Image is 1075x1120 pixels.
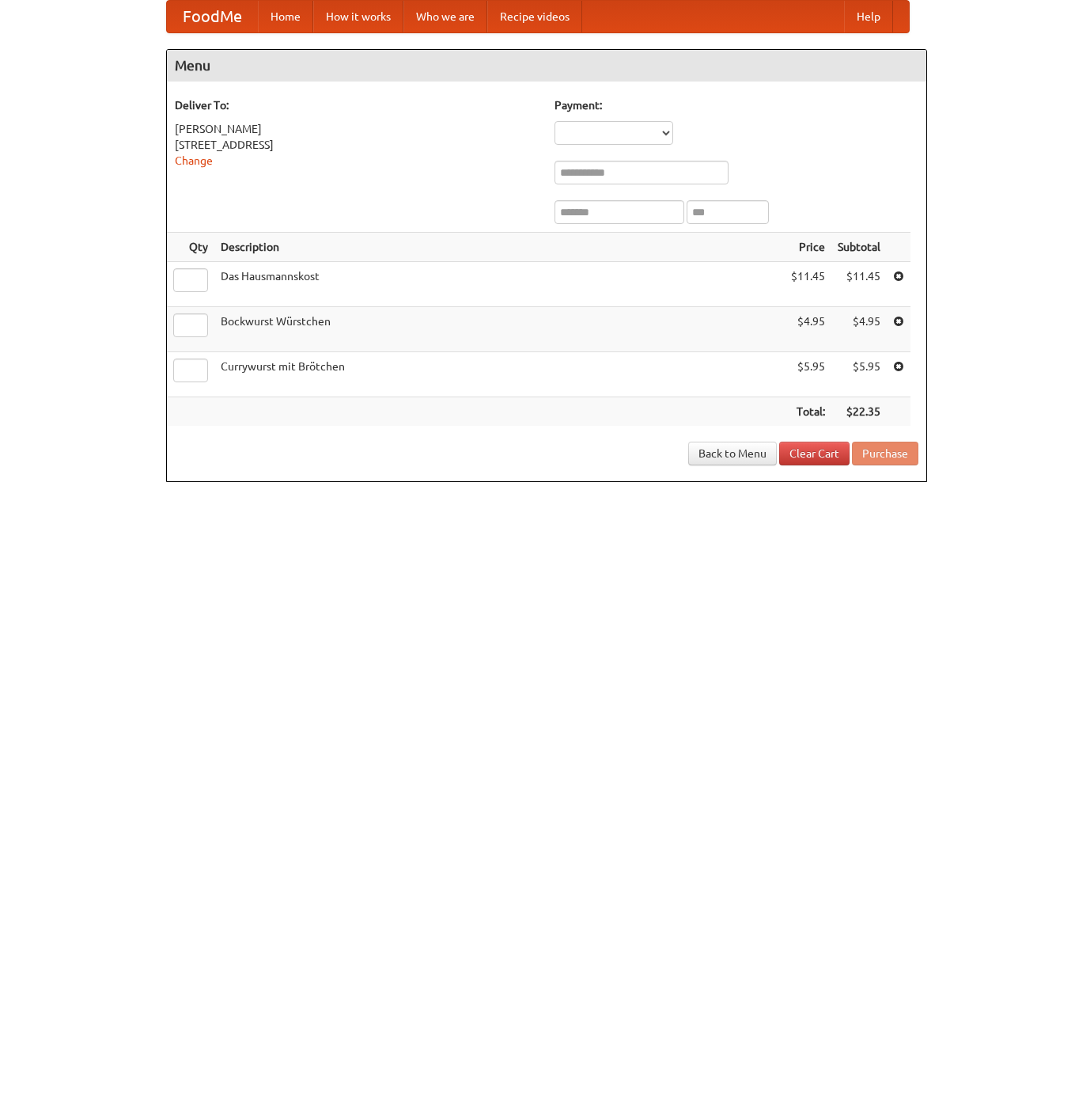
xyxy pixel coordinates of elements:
[214,307,785,352] td: Bockwurst Würstchen
[785,233,831,262] th: Price
[175,97,539,113] h5: Deliver To:
[852,442,918,465] button: Purchase
[785,307,831,352] td: $4.95
[831,352,887,397] td: $5.95
[831,307,887,352] td: $4.95
[487,1,582,32] a: Recipe videos
[688,442,777,465] a: Back to Menu
[175,137,539,153] div: [STREET_ADDRESS]
[175,121,539,137] div: [PERSON_NAME]
[175,154,213,167] a: Change
[214,352,785,397] td: Currywurst mit Brötchen
[167,50,926,82] h4: Menu
[555,97,918,113] h5: Payment:
[403,1,487,32] a: Who we are
[785,397,831,427] th: Total:
[831,233,887,262] th: Subtotal
[214,262,785,307] td: Das Hausmannskost
[844,1,893,32] a: Help
[214,233,785,262] th: Description
[167,233,214,262] th: Qty
[258,1,313,32] a: Home
[831,262,887,307] td: $11.45
[779,442,850,465] a: Clear Cart
[167,1,258,32] a: FoodMe
[831,397,887,427] th: $22.35
[313,1,403,32] a: How it works
[785,262,831,307] td: $11.45
[785,352,831,397] td: $5.95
